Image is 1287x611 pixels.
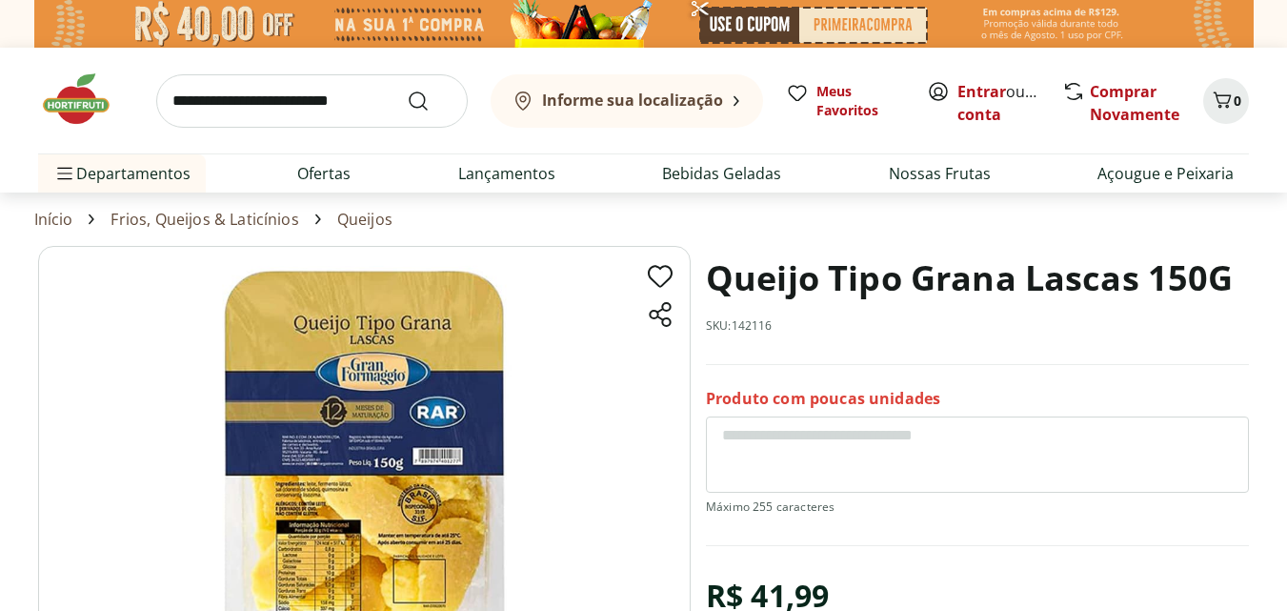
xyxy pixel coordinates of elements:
[297,162,351,185] a: Ofertas
[957,80,1042,126] span: ou
[706,246,1234,311] h1: Queijo Tipo Grana Lascas 150G
[156,74,468,128] input: search
[662,162,781,185] a: Bebidas Geladas
[53,151,76,196] button: Menu
[1234,92,1241,110] span: 0
[53,151,191,196] span: Departamentos
[407,90,452,112] button: Submit Search
[786,82,904,120] a: Meus Favoritos
[816,82,904,120] span: Meus Favoritos
[458,162,555,185] a: Lançamentos
[1090,81,1179,125] a: Comprar Novamente
[706,318,773,334] p: SKU: 142116
[889,162,991,185] a: Nossas Frutas
[957,81,1006,102] a: Entrar
[38,71,133,128] img: Hortifruti
[1097,162,1234,185] a: Açougue e Peixaria
[111,211,298,228] a: Frios, Queijos & Laticínios
[706,388,940,409] p: Produto com poucas unidades
[337,211,392,228] a: Queijos
[542,90,723,111] b: Informe sua localização
[957,81,1062,125] a: Criar conta
[491,74,763,128] button: Informe sua localização
[34,211,73,228] a: Início
[1203,78,1249,124] button: Carrinho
